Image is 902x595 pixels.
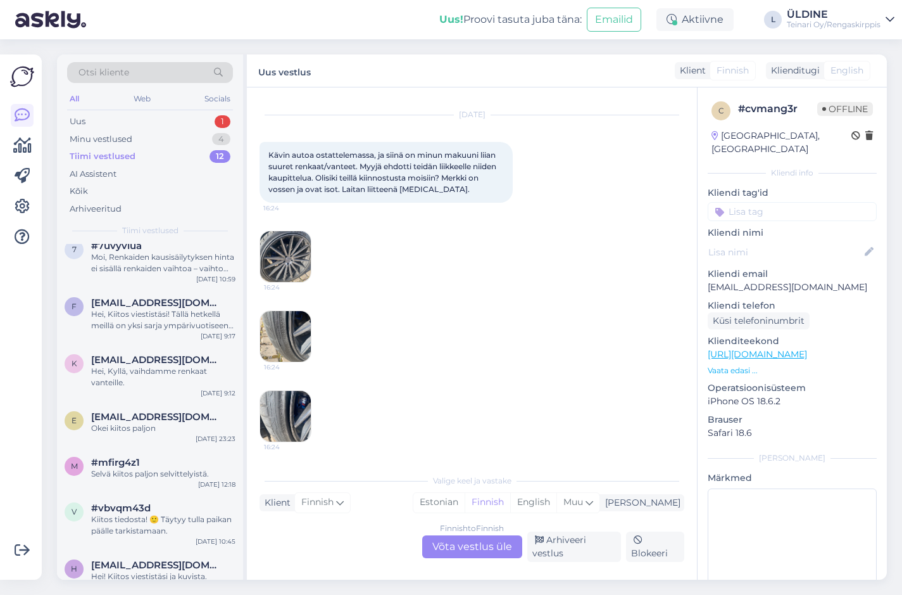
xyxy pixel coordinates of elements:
[440,523,504,534] div: Finnish to Finnish
[718,106,724,115] span: c
[70,168,116,181] div: AI Assistent
[422,535,522,558] div: Võta vestlus üle
[600,496,680,509] div: [PERSON_NAME]
[708,202,877,221] input: Lisa tag
[787,10,894,30] a: ÜLDINETeinari Oy/Rengaskirppis
[738,101,817,117] div: # cvmang3r
[196,274,235,284] div: [DATE] 10:59
[264,442,311,452] span: 16:24
[263,203,311,213] span: 16:24
[91,571,235,594] div: Hei! Kiitos viestistäsi ja kuvista. Ymmärrän hyvin huolesi — isot renkaat ja pitkä matka eivät ho...
[78,66,129,79] span: Otsi kliente
[708,267,877,281] p: Kliendi email
[70,185,88,198] div: Kõik
[708,186,877,200] p: Kliendi tag'id
[260,231,311,282] img: Attachment
[196,537,235,546] div: [DATE] 10:45
[708,471,877,485] p: Märkmed
[830,64,863,77] span: English
[91,366,235,388] div: Hei, Kyllä, vaihdamme renkaat vanteille.
[787,10,880,20] div: ÜLDINE
[71,564,77,573] span: h
[264,362,311,372] span: 16:24
[212,133,230,146] div: 4
[708,426,877,440] p: Safari 18.6
[708,335,877,348] p: Klienditeekond
[201,331,235,341] div: [DATE] 9:17
[91,309,235,331] div: Hei, Kiitos viestistäsi! Tällä hetkellä meillä on yksi sarja ympärivuotiseen käyttöön soveltuvia ...
[268,150,498,194] span: Kävin autoa ostattelemassa, ja siinä on minun makuuni liian suuret renkaat/vanteet. Myyjä ehdotti...
[708,312,810,329] div: Küsi telefoninumbrit
[260,475,684,487] div: Valige keel ja vastake
[215,115,230,128] div: 1
[10,65,34,89] img: Askly Logo
[91,252,235,274] div: Moi, Renkaiden kausisäilytyksen hinta ei sisällä renkaiden vaihtoa – vaihto veloitetaan erikseen.
[67,91,82,107] div: All
[91,514,235,537] div: Kiitos tiedosta! 🙂 Täytyy tulla paikan päälle tarkistamaan.
[711,129,851,156] div: [GEOGRAPHIC_DATA], [GEOGRAPHIC_DATA]
[817,102,873,116] span: Offline
[202,91,233,107] div: Socials
[72,507,77,516] span: v
[764,11,782,29] div: L
[260,496,291,509] div: Klient
[708,365,877,376] p: Vaata edasi ...
[91,502,151,514] span: #vbvqm43d
[708,413,877,426] p: Brauser
[587,8,641,32] button: Emailid
[626,532,684,562] div: Blokeeri
[210,150,230,163] div: 12
[122,225,179,236] span: Tiimi vestlused
[201,388,235,398] div: [DATE] 9:12
[260,311,311,362] img: Attachment
[196,434,235,444] div: [DATE] 23:23
[264,283,311,292] span: 16:24
[91,468,235,480] div: Selvä kiitos paljon selvittelyistä.
[563,496,583,508] span: Muu
[198,480,235,489] div: [DATE] 12:18
[766,64,820,77] div: Klienditugi
[70,150,135,163] div: Tiimi vestlused
[717,64,749,77] span: Finnish
[70,115,85,128] div: Uus
[510,493,556,512] div: English
[527,532,621,562] div: Arhiveeri vestlus
[72,302,77,311] span: f
[465,493,510,512] div: Finnish
[413,493,465,512] div: Estonian
[708,381,877,395] p: Operatsioonisüsteem
[91,240,142,252] span: #7uvyviua
[708,349,807,360] a: [URL][DOMAIN_NAME]
[675,64,706,77] div: Klient
[439,13,463,25] b: Uus!
[708,245,862,259] input: Lisa nimi
[708,226,877,240] p: Kliendi nimi
[70,133,132,146] div: Minu vestlused
[787,20,880,30] div: Teinari Oy/Rengaskirppis
[260,391,311,442] img: Attachment
[72,245,77,254] span: 7
[708,167,877,179] div: Kliendi info
[656,8,734,31] div: Aktiivne
[260,109,684,120] div: [DATE]
[91,354,223,366] span: Kylmaoja.rasmus@gmail.com
[72,359,77,368] span: K
[439,12,582,27] div: Proovi tasuta juba täna:
[131,91,153,107] div: Web
[72,416,77,425] span: e
[91,457,140,468] span: #mfirg4z1
[708,299,877,312] p: Kliendi telefon
[301,496,334,509] span: Finnish
[258,62,311,79] label: Uus vestlus
[708,281,877,294] p: [EMAIL_ADDRESS][DOMAIN_NAME]
[708,452,877,464] div: [PERSON_NAME]
[71,461,78,471] span: m
[91,297,223,309] span: finasiaravintola@gmail.com
[91,560,223,571] span: harrisirpa@gmail.com
[708,395,877,408] p: iPhone OS 18.6.2
[91,423,235,434] div: Okei kiitos paljon
[91,411,223,423] span: elisa.jussikainen@gmail.com
[70,203,122,215] div: Arhiveeritud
